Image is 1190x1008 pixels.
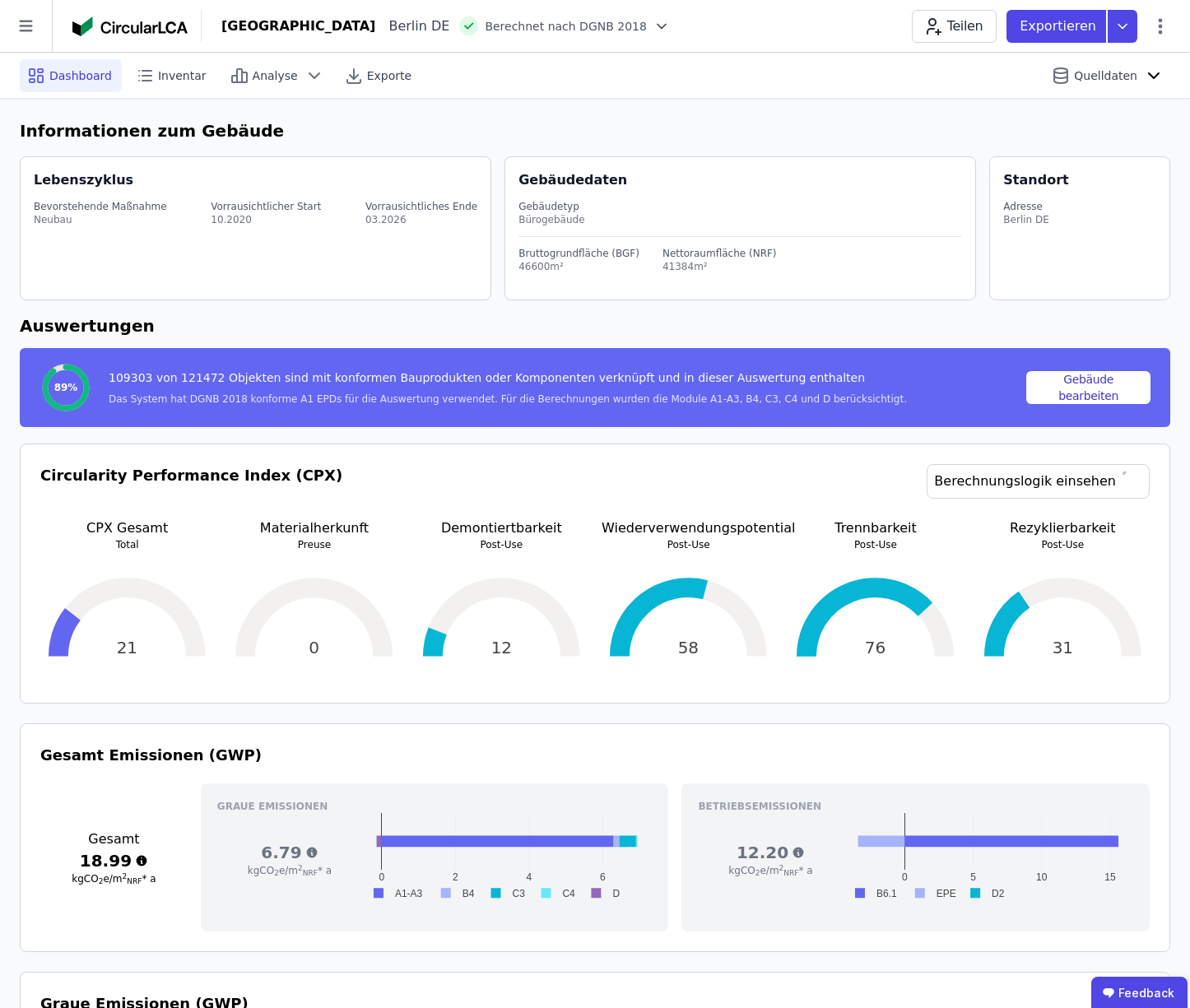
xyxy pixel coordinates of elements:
[211,200,321,213] div: Vorrausichtlicher Start
[34,213,167,226] div: Neubau
[253,67,298,84] span: Analyse
[1026,371,1150,404] button: Gebäude bearbeiten
[728,865,812,876] span: kgCO e/m * a
[976,538,1150,551] p: Post-Use
[1003,213,1048,226] div: Berlin DE
[602,538,775,551] p: Post-Use
[40,849,188,872] h3: 18.99
[40,829,188,849] h3: Gesamt
[217,800,653,813] h3: Graue Emissionen
[40,538,214,551] p: Total
[40,464,342,518] h3: Circularity Performance Index (CPX)
[274,869,279,877] sub: 2
[40,744,1150,767] h3: Gesamt Emissionen (GWP)
[20,314,1170,338] h6: Auswertungen
[34,170,133,190] div: Lebenszyklus
[221,16,375,36] div: [GEOGRAPHIC_DATA]
[927,464,1150,499] a: Berechnungslogik einsehen
[698,800,1133,813] h3: Betriebsemissionen
[217,841,362,864] h3: 6.79
[109,393,907,406] div: Das System hat DGNB 2018 konforme A1 EPDs für die Auswertung verwendet. Für die Berechnungen wurd...
[72,16,188,36] img: Concular
[976,518,1150,538] p: Rezyklierbarkeit
[518,260,639,273] div: 46600m²
[367,67,411,84] span: Exporte
[34,200,167,213] div: Bevorstehende Maßnahme
[602,518,775,538] p: Wiederverwendungspotential
[20,118,1170,143] h6: Informationen zum Gebäude
[109,369,907,393] div: 109303 von 121472 Objekten sind mit konformen Bauprodukten oder Komponenten verknüpft und in dies...
[1003,170,1068,190] div: Standort
[248,865,332,876] span: kgCO e/m * a
[415,518,588,538] p: Demontiertbarkeit
[518,200,962,213] div: Gebäudetyp
[158,67,207,84] span: Inventar
[1074,67,1137,84] span: Quelldaten
[123,872,128,880] sup: 2
[40,518,214,538] p: CPX Gesamt
[72,873,156,885] span: kgCO e/m * a
[518,247,639,260] div: Bruttogrundfläche (BGF)
[788,518,962,538] p: Trennbarkeit
[662,260,777,273] div: 41384m²
[518,170,975,190] div: Gebäudedaten
[298,864,303,872] sup: 2
[783,869,798,877] sub: NRF
[518,213,962,226] div: Bürogebäude
[227,538,401,551] p: Preuse
[662,247,777,260] div: Nettoraumfläche (NRF)
[1003,200,1048,213] div: Adresse
[54,381,78,394] span: 89%
[227,518,401,538] p: Materialherkunft
[485,18,647,35] span: Berechnet nach DGNB 2018
[788,538,962,551] p: Post-Use
[912,10,997,43] button: Teilen
[698,841,843,864] h3: 12.20
[365,200,477,213] div: Vorrausichtliches Ende
[365,213,477,226] div: 03.2026
[415,538,588,551] p: Post-Use
[755,869,760,877] sub: 2
[1020,16,1099,36] p: Exportieren
[49,67,112,84] span: Dashboard
[779,864,784,872] sup: 2
[375,16,449,36] div: Berlin DE
[99,877,104,885] sub: 2
[127,877,142,885] sub: NRF
[211,213,321,226] div: 10.2020
[303,869,318,877] sub: NRF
